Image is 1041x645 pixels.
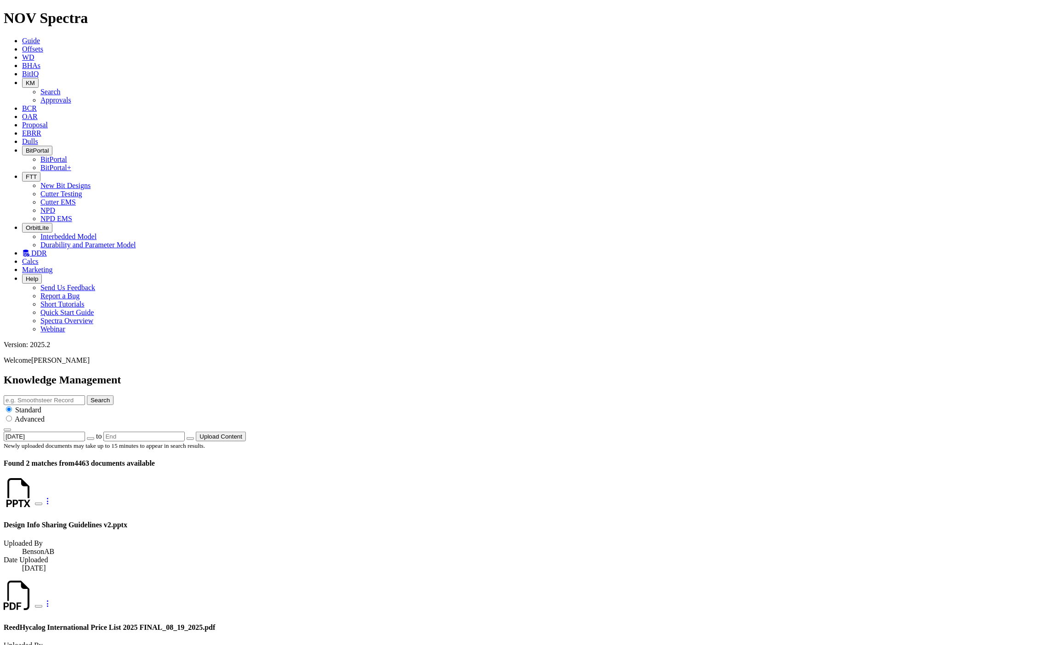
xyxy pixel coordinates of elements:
[22,223,52,233] button: OrbitLite
[196,432,246,441] button: Upload Content
[40,182,91,189] a: New Bit Designs
[4,521,1037,529] h4: Design Info Sharing Guidelines v2.pptx
[22,104,37,112] a: BCR
[40,155,67,163] a: BitPortal
[4,10,1037,27] h1: NOV Spectra
[4,623,1037,632] h4: ReedHycalog International Price List 2025 FINAL_08_19_2025.pdf
[4,442,205,449] small: Newly uploaded documents may take up to 15 minutes to appear in search results.
[4,459,1037,468] h4: 4463 documents available
[22,37,40,45] a: Guide
[26,80,35,86] span: KM
[22,45,43,53] a: Offsets
[22,137,38,145] a: Dulls
[22,564,1037,572] dd: [DATE]
[4,395,85,405] input: e.g. Smoothsteer Record
[40,96,71,104] a: Approvals
[22,78,39,88] button: KM
[40,317,93,325] a: Spectra Overview
[31,356,90,364] span: [PERSON_NAME]
[22,70,39,78] a: BitIQ
[40,190,82,198] a: Cutter Testing
[40,300,85,308] a: Short Tutorials
[22,172,40,182] button: FTT
[40,292,80,300] a: Report a Bug
[40,164,71,171] a: BitPortal+
[26,173,37,180] span: FTT
[40,215,72,223] a: NPD EMS
[4,556,1037,564] dt: Date Uploaded
[4,539,1037,548] dt: Uploaded By
[87,395,114,405] button: Search
[40,241,136,249] a: Durability and Parameter Model
[31,249,47,257] span: DDR
[26,224,49,231] span: OrbitLite
[22,266,53,274] a: Marketing
[103,432,185,441] input: End
[22,249,47,257] a: DDR
[40,284,95,291] a: Send Us Feedback
[22,53,34,61] a: WD
[4,374,1037,386] h2: Knowledge Management
[40,308,94,316] a: Quick Start Guide
[40,233,97,240] a: Interbedded Model
[26,275,38,282] span: Help
[22,548,1037,556] dd: BensonAB
[22,274,42,284] button: Help
[22,113,38,120] a: OAR
[40,206,55,214] a: NPD
[96,432,102,440] span: to
[22,62,40,69] a: BHAs
[15,415,45,423] span: Advanced
[40,198,76,206] a: Cutter EMS
[15,406,41,414] span: Standard
[4,341,1037,349] div: Version: 2025.2
[22,146,52,155] button: BitPortal
[22,121,48,129] a: Proposal
[40,88,61,96] a: Search
[22,129,41,137] a: EBRR
[4,432,85,441] input: Start
[4,459,74,467] span: Found 2 matches from
[26,147,49,154] span: BitPortal
[22,257,39,265] a: Calcs
[4,356,1037,365] p: Welcome
[40,325,65,333] a: Webinar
